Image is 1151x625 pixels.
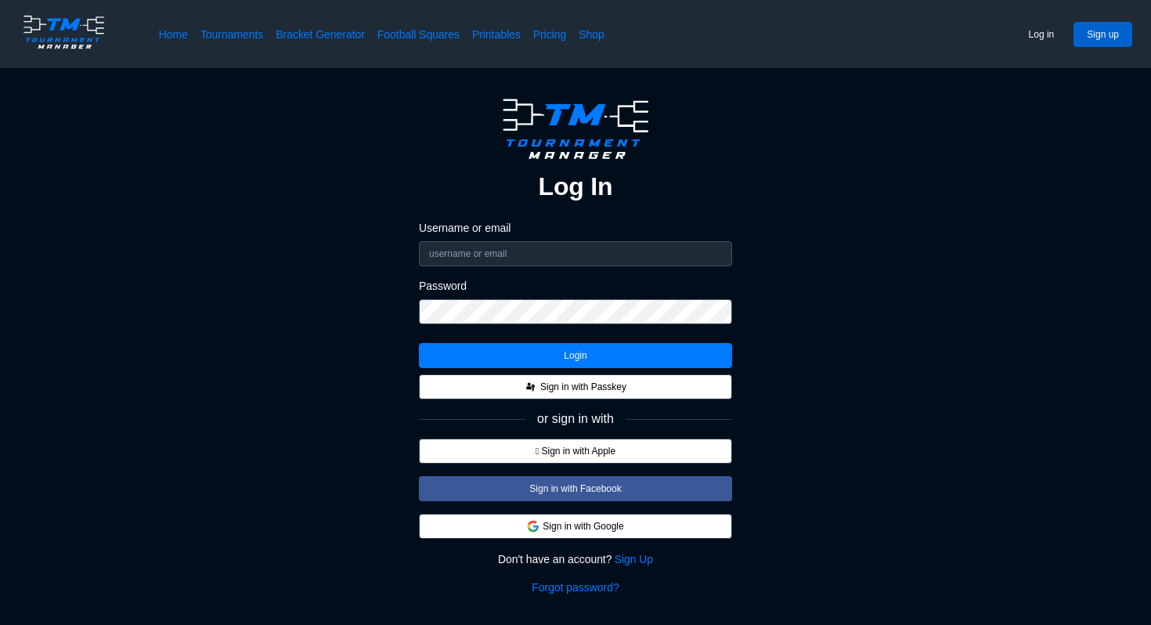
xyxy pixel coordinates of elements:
button:  Sign in with Apple [419,439,732,464]
img: logo.ffa97a18e3bf2c7d.png [494,93,657,164]
label: Username or email [419,221,732,235]
a: Sign Up [615,551,653,567]
input: username or email [419,241,732,266]
button: Sign up [1073,22,1132,47]
a: Bracket Generator [276,27,365,42]
img: FIDO_Passkey_mark_A_black.dc59a8f8c48711c442e90af6bb0a51e0.svg [525,381,537,393]
a: Shop [579,27,604,42]
button: Sign in with Passkey [419,374,732,399]
button: Sign in with Facebook [419,476,732,501]
a: Football Squares [377,27,460,42]
span: or sign in with [537,412,614,426]
h2: Log In [539,171,613,202]
img: google.d7f092af888a54de79ed9c9303d689d7.svg [527,520,539,533]
button: Log in [1016,22,1068,47]
a: Home [159,27,188,42]
label: Password [419,279,732,293]
a: Printables [472,27,521,42]
a: Tournaments [200,27,263,42]
button: Sign in with Google [419,514,732,539]
a: Forgot password? [532,580,619,595]
span: Don't have an account? [498,551,612,567]
a: Pricing [533,27,566,42]
img: logo.ffa97a18e3bf2c7d.png [19,13,109,52]
button: Login [419,343,732,368]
